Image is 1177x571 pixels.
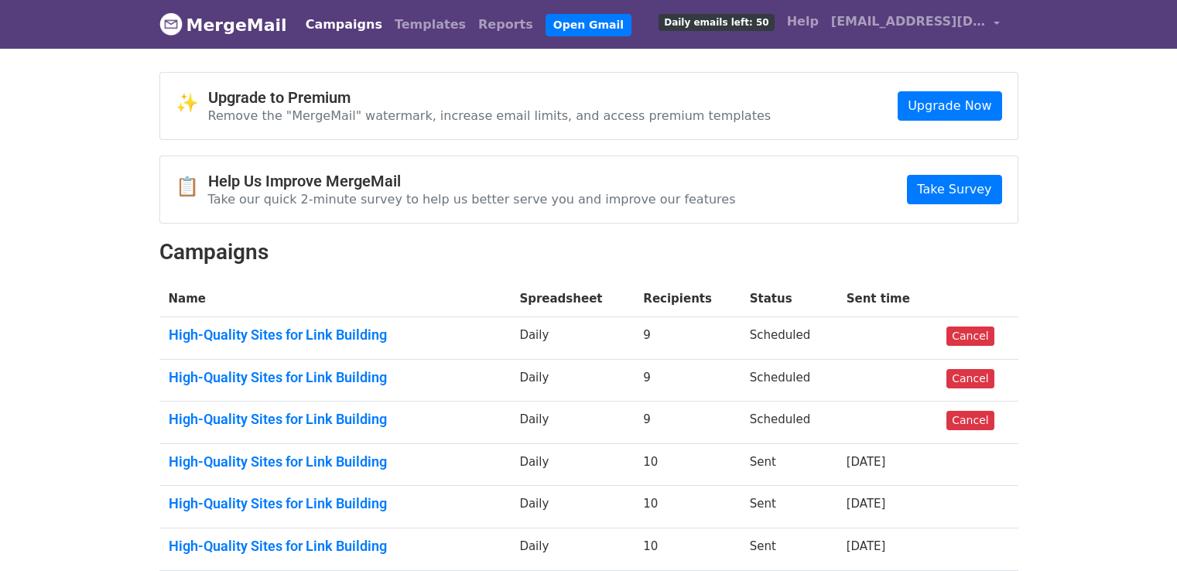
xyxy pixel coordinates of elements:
[510,443,634,486] td: Daily
[169,538,501,555] a: High-Quality Sites for Link Building
[159,281,511,317] th: Name
[634,402,740,444] td: 9
[741,281,837,317] th: Status
[847,455,886,469] a: [DATE]
[510,402,634,444] td: Daily
[741,359,837,402] td: Scheduled
[388,9,472,40] a: Templates
[946,411,994,430] a: Cancel
[847,497,886,511] a: [DATE]
[472,9,539,40] a: Reports
[299,9,388,40] a: Campaigns
[659,14,774,31] span: Daily emails left: 50
[176,176,208,198] span: 📋
[159,239,1018,265] h2: Campaigns
[741,528,837,571] td: Sent
[634,317,740,360] td: 9
[741,443,837,486] td: Sent
[831,12,986,31] span: [EMAIL_ADDRESS][DOMAIN_NAME]
[546,14,631,36] a: Open Gmail
[510,317,634,360] td: Daily
[741,317,837,360] td: Scheduled
[169,495,501,512] a: High-Quality Sites for Link Building
[169,369,501,386] a: High-Quality Sites for Link Building
[510,281,634,317] th: Spreadsheet
[634,359,740,402] td: 9
[169,327,501,344] a: High-Quality Sites for Link Building
[208,108,772,124] p: Remove the "MergeMail" watermark, increase email limits, and access premium templates
[208,191,736,207] p: Take our quick 2-minute survey to help us better serve you and improve our features
[208,172,736,190] h4: Help Us Improve MergeMail
[741,402,837,444] td: Scheduled
[510,486,634,528] td: Daily
[169,453,501,470] a: High-Quality Sites for Link Building
[159,9,287,41] a: MergeMail
[837,281,938,317] th: Sent time
[741,486,837,528] td: Sent
[176,92,208,115] span: ✨
[781,6,825,37] a: Help
[825,6,1006,43] a: [EMAIL_ADDRESS][DOMAIN_NAME]
[898,91,1001,121] a: Upgrade Now
[169,411,501,428] a: High-Quality Sites for Link Building
[634,528,740,571] td: 10
[634,486,740,528] td: 10
[652,6,780,37] a: Daily emails left: 50
[847,539,886,553] a: [DATE]
[907,175,1001,204] a: Take Survey
[208,88,772,107] h4: Upgrade to Premium
[946,327,994,346] a: Cancel
[946,369,994,388] a: Cancel
[159,12,183,36] img: MergeMail logo
[510,528,634,571] td: Daily
[634,443,740,486] td: 10
[634,281,740,317] th: Recipients
[510,359,634,402] td: Daily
